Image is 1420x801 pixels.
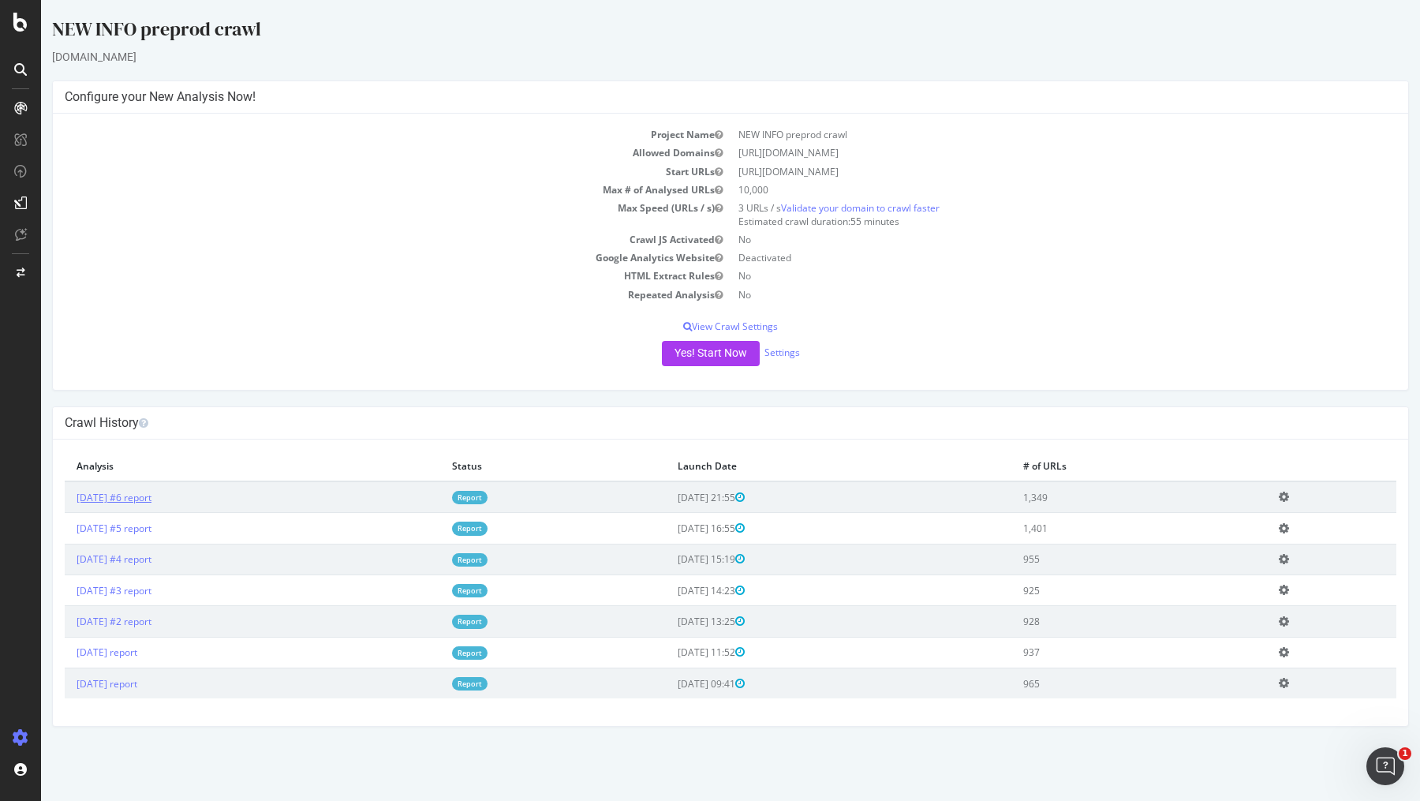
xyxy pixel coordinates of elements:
[970,544,1226,575] td: 955
[24,181,689,199] td: Max # of Analysed URLs
[411,522,447,535] a: Report
[24,415,1355,431] h4: Crawl History
[723,346,759,359] a: Settings
[621,341,719,366] button: Yes! Start Now
[970,513,1226,544] td: 1,401
[24,320,1355,333] p: View Crawl Settings
[411,677,447,691] a: Report
[689,144,1355,162] td: [URL][DOMAIN_NAME]
[970,606,1226,637] td: 928
[689,181,1355,199] td: 10,000
[625,451,970,481] th: Launch Date
[740,201,899,215] a: Validate your domain to crawl faster
[689,286,1355,304] td: No
[35,552,110,566] a: [DATE] #4 report
[809,215,858,228] span: 55 minutes
[24,89,1355,105] h4: Configure your New Analysis Now!
[970,668,1226,699] td: 965
[689,230,1355,249] td: No
[399,451,625,481] th: Status
[24,249,689,267] td: Google Analytics Website
[637,615,704,628] span: [DATE] 13:25
[970,481,1226,513] td: 1,349
[35,491,110,504] a: [DATE] #6 report
[637,552,704,566] span: [DATE] 15:19
[637,677,704,691] span: [DATE] 09:41
[24,125,689,144] td: Project Name
[637,522,704,535] span: [DATE] 16:55
[24,144,689,162] td: Allowed Domains
[970,575,1226,606] td: 925
[24,163,689,181] td: Start URLs
[689,267,1355,285] td: No
[1366,747,1404,785] iframe: Intercom live chat
[411,553,447,567] a: Report
[689,163,1355,181] td: [URL][DOMAIN_NAME]
[11,49,1368,65] div: [DOMAIN_NAME]
[689,199,1355,230] td: 3 URLs / s Estimated crawl duration:
[411,615,447,628] a: Report
[970,451,1226,481] th: # of URLs
[411,584,447,597] a: Report
[35,615,110,628] a: [DATE] #2 report
[24,267,689,285] td: HTML Extract Rules
[970,637,1226,668] td: 937
[24,230,689,249] td: Crawl JS Activated
[24,286,689,304] td: Repeated Analysis
[637,584,704,597] span: [DATE] 14:23
[689,249,1355,267] td: Deactivated
[637,491,704,504] span: [DATE] 21:55
[35,646,96,659] a: [DATE] report
[689,125,1355,144] td: NEW INFO preprod crawl
[411,491,447,504] a: Report
[11,16,1368,49] div: NEW INFO preprod crawl
[35,522,110,535] a: [DATE] #5 report
[24,199,689,230] td: Max Speed (URLs / s)
[24,451,399,481] th: Analysis
[35,584,110,597] a: [DATE] #3 report
[637,646,704,659] span: [DATE] 11:52
[1399,747,1411,760] span: 1
[35,677,96,691] a: [DATE] report
[411,646,447,660] a: Report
